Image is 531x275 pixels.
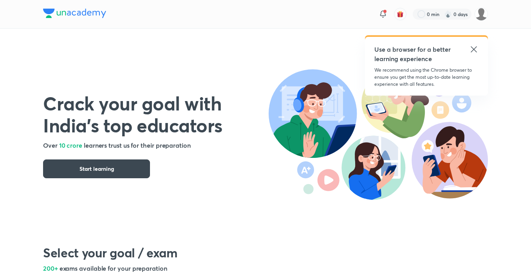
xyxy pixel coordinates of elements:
[60,264,167,272] span: exams available for your preparation
[43,159,150,178] button: Start learning
[394,8,406,20] button: avatar
[43,141,269,150] h5: Over learners trust us for their preparation
[444,10,452,18] img: streak
[43,245,488,261] h2: Select your goal / exam
[43,9,106,20] a: Company Logo
[59,141,82,149] span: 10 crore
[43,92,269,136] h1: Crack your goal with India’s top educators
[374,45,452,63] h5: Use a browser for a better learning experience
[397,11,404,18] img: avatar
[43,9,106,18] img: Company Logo
[475,7,488,21] img: pradhap B
[79,165,114,173] span: Start learning
[269,69,488,200] img: header
[374,67,479,88] p: We recommend using the Chrome browser to ensure you get the most up-to-date learning experience w...
[43,264,488,273] h5: 200+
